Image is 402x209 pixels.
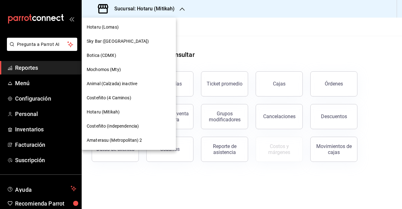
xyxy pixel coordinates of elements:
span: Mochomos (Mty) [87,66,121,73]
div: Mochomos (Mty) [82,63,176,77]
span: Hotaru (Mitikah) [87,109,120,115]
span: Costeñito (4 Caminos) [87,95,131,101]
div: Hotaru (Mitikah) [82,105,176,119]
span: Animal (Calzada) inactive [87,80,137,87]
span: Costeñito (independencia) [87,123,139,129]
span: Botica (CDMX) [87,52,116,59]
div: Botica (CDMX) [82,48,176,63]
div: Hotaru (Lomas) [82,20,176,34]
span: Amaterasu (Metropolitan) 2 [87,137,142,144]
div: Costeñito (independencia) [82,119,176,133]
div: Costeñito (4 Caminos) [82,91,176,105]
span: Sky Bar ([GEOGRAPHIC_DATA]) [87,38,149,45]
span: Hotaru (Lomas) [87,24,119,30]
div: Animal (Calzada) inactive [82,77,176,91]
div: Sky Bar ([GEOGRAPHIC_DATA]) [82,34,176,48]
div: Amaterasu (Metropolitan) 2 [82,133,176,147]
